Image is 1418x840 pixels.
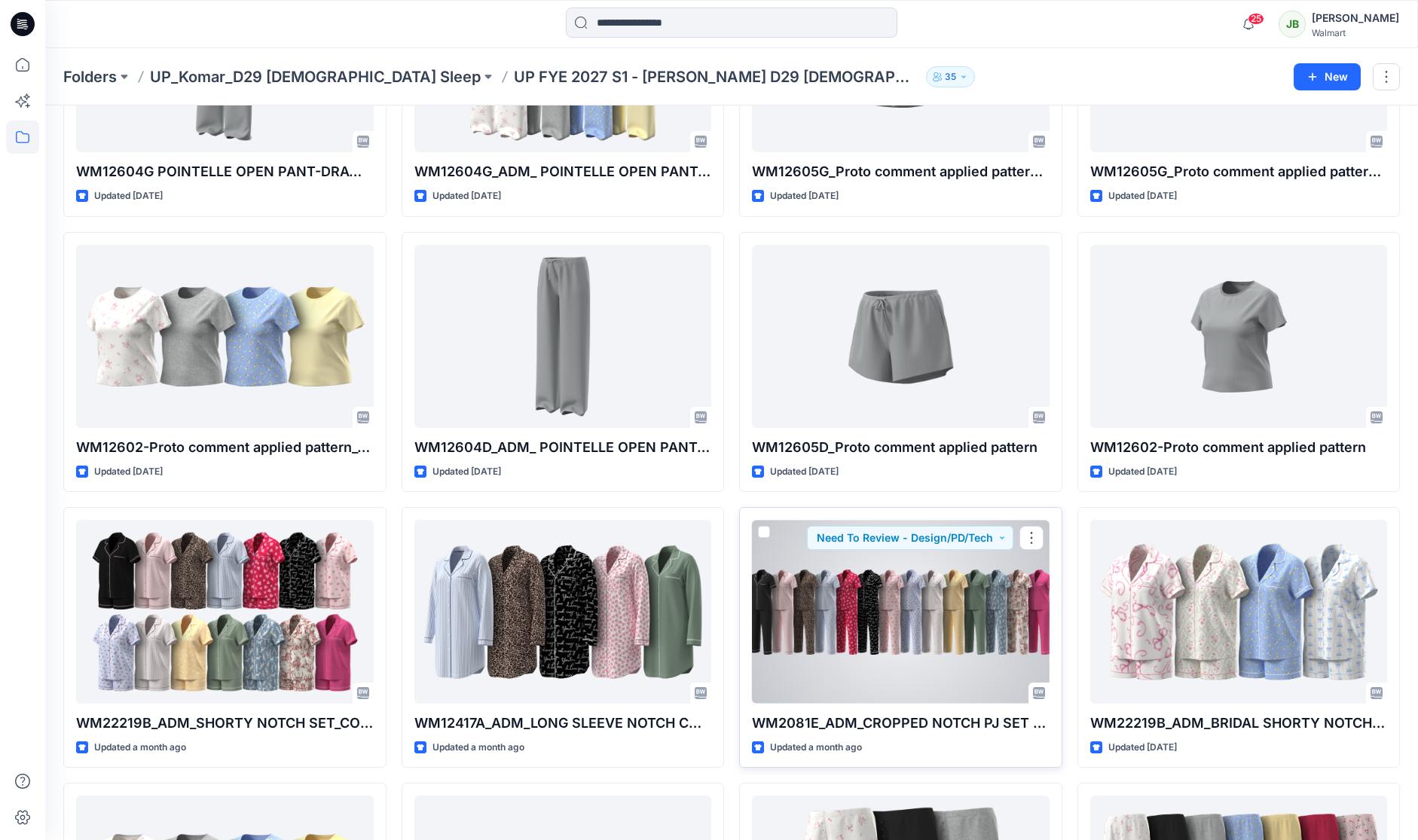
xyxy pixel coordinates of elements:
p: Updated [DATE] [770,188,839,204]
a: WM12602-Proto comment applied pattern [1090,245,1388,428]
p: Updated [DATE] [770,464,839,480]
a: WM22219B_ADM_SHORTY NOTCH SET_COLORWAY [76,520,374,703]
p: WM12605G_Proto comment applied pattern_Colorway [1090,161,1388,182]
p: 35 [945,69,956,85]
p: Updated [DATE] [432,464,501,480]
p: Updated [DATE] [1108,188,1177,204]
p: WM22219B_ADM_SHORTY NOTCH SET_COLORWAY [76,713,374,734]
a: WM22219B_ADM_BRIDAL SHORTY NOTCH SET_COLORWAY [1090,520,1388,703]
a: WM12604D_ADM_ POINTELLE OPEN PANT_ Proto comment applied pattern [414,245,712,428]
div: Walmart [1312,27,1399,38]
span: 25 [1248,13,1264,25]
p: Updated [DATE] [1108,464,1177,480]
a: WM12417A_ADM_LONG SLEEVE NOTCH COLLAR SLEEPSHIRT_COLORWAY [414,520,712,703]
a: WM2081E_ADM_CROPPED NOTCH PJ SET WITH STRAIGHT HEM TOP_COLORWAY [752,520,1050,703]
p: WM2081E_ADM_CROPPED NOTCH PJ SET WITH STRAIGHT HEM TOP_COLORWAY [752,713,1050,734]
p: Updated a month ago [94,740,186,756]
a: WM12602-Proto comment applied pattern_Colorway [76,245,374,428]
p: Updated [DATE] [94,464,163,480]
p: Updated [DATE] [432,188,501,204]
p: WM12604G_ADM_ POINTELLE OPEN PANT-DRAWCORD_COLORWAY [414,161,712,182]
p: WM12605D_Proto comment applied pattern [752,437,1050,458]
p: WM22219B_ADM_BRIDAL SHORTY NOTCH SET_COLORWAY [1090,713,1388,734]
button: New [1294,63,1361,90]
div: JB [1279,11,1306,38]
p: Updated a month ago [770,740,862,756]
p: WM12602-Proto comment applied pattern [1090,437,1388,458]
p: UP FYE 2027 S1 - [PERSON_NAME] D29 [DEMOGRAPHIC_DATA] Sleepwear [514,66,920,87]
a: UP_Komar_D29 [DEMOGRAPHIC_DATA] Sleep [150,66,481,87]
p: Updated [DATE] [94,188,163,204]
p: Updated [DATE] [1108,740,1177,756]
div: [PERSON_NAME] [1312,9,1399,27]
a: Folders [63,66,117,87]
p: WM12417A_ADM_LONG SLEEVE NOTCH COLLAR SLEEPSHIRT_COLORWAY [414,713,712,734]
p: Updated a month ago [432,740,524,756]
a: WM12605D_Proto comment applied pattern [752,245,1050,428]
p: WM12605G_Proto comment applied pattern_REV02 [752,161,1050,182]
button: 35 [926,66,975,87]
p: WM12604D_ADM_ POINTELLE OPEN PANT_ Proto comment applied pattern [414,437,712,458]
p: WM12602-Proto comment applied pattern_Colorway [76,437,374,458]
p: WM12604G POINTELLE OPEN PANT-DRAWCORD_Proto comment applied pattern [76,161,374,182]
